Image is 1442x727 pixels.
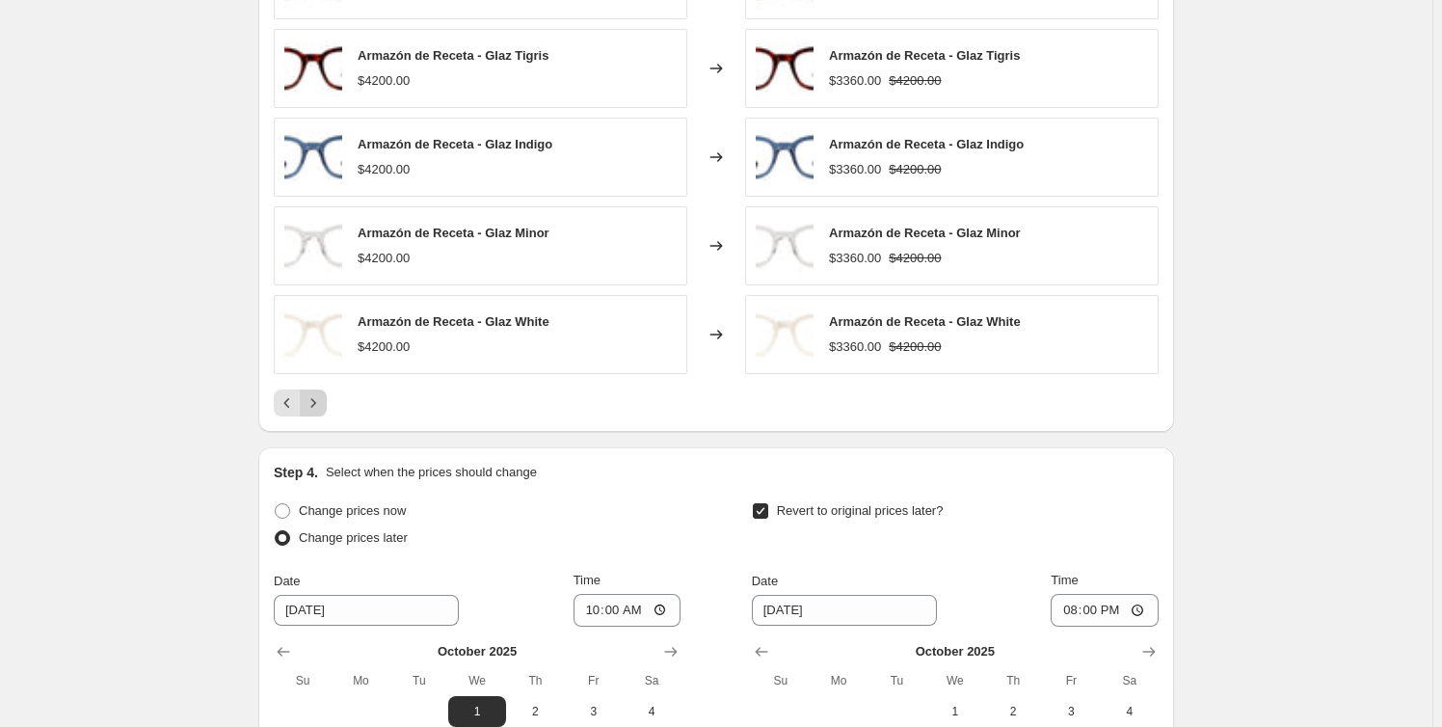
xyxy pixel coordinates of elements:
[810,665,868,696] th: Monday
[565,696,623,727] button: Friday October 3 2025
[984,665,1042,696] th: Thursday
[339,673,382,688] span: Mo
[299,503,406,518] span: Change prices now
[829,337,881,357] div: $3360.00
[829,226,1021,240] span: Armazón de Receta - Glaz Minor
[274,390,327,417] nav: Pagination
[284,40,342,97] img: D_653050-MLU72304009361_102023-O_80x.jpg
[398,673,441,688] span: Tu
[756,306,814,363] img: D_912529-MLU72304018973_102023-O_80x.jpg
[274,595,459,626] input: 9/30/2025
[752,665,810,696] th: Sunday
[992,704,1034,719] span: 2
[623,665,681,696] th: Saturday
[326,463,537,482] p: Select when the prices should change
[358,137,552,151] span: Armazón de Receta - Glaz Indigo
[358,48,548,63] span: Armazón de Receta - Glaz Tigris
[657,638,684,665] button: Show next month, November 2025
[829,48,1020,63] span: Armazón de Receta - Glaz Tigris
[573,673,615,688] span: Fr
[565,665,623,696] th: Friday
[1051,573,1078,587] span: Time
[829,160,881,179] div: $3360.00
[984,696,1042,727] button: Thursday October 2 2025
[630,704,673,719] span: 4
[829,249,881,268] div: $3360.00
[1042,665,1100,696] th: Friday
[756,40,814,97] img: D_653050-MLU72304009361_102023-O_80x.jpg
[623,696,681,727] button: Saturday October 4 2025
[889,249,941,268] strike: $4200.00
[889,160,941,179] strike: $4200.00
[1051,594,1159,627] input: 12:00
[573,704,615,719] span: 3
[926,696,984,727] button: Wednesday October 1 2025
[829,314,1021,329] span: Armazón de Receta - Glaz White
[630,673,673,688] span: Sa
[332,665,389,696] th: Monday
[390,665,448,696] th: Tuesday
[1108,704,1151,719] span: 4
[1101,665,1159,696] th: Saturday
[1042,696,1100,727] button: Friday October 3 2025
[358,226,549,240] span: Armazón de Receta - Glaz Minor
[889,337,941,357] strike: $4200.00
[270,638,297,665] button: Show previous month, September 2025
[777,503,944,518] span: Revert to original prices later?
[875,673,918,688] span: Tu
[574,594,681,627] input: 12:00
[752,574,778,588] span: Date
[281,673,324,688] span: Su
[358,314,549,329] span: Armazón de Receta - Glaz White
[506,665,564,696] th: Thursday
[448,696,506,727] button: Wednesday October 1 2025
[514,704,556,719] span: 2
[274,665,332,696] th: Sunday
[756,128,814,186] img: D_701793-MLU72304002629_102023-O_80x.jpg
[934,704,976,719] span: 1
[274,463,318,482] h2: Step 4.
[829,137,1024,151] span: Armazón de Receta - Glaz Indigo
[1050,673,1092,688] span: Fr
[868,665,925,696] th: Tuesday
[752,595,937,626] input: 9/30/2025
[934,673,976,688] span: We
[889,71,941,91] strike: $4200.00
[829,71,881,91] div: $3360.00
[284,217,342,275] img: D_738661-MLU72304018119_102023-O_80x.jpg
[748,638,775,665] button: Show previous month, September 2025
[1135,638,1162,665] button: Show next month, November 2025
[274,574,300,588] span: Date
[574,573,601,587] span: Time
[514,673,556,688] span: Th
[358,337,410,357] div: $4200.00
[1108,673,1151,688] span: Sa
[1101,696,1159,727] button: Saturday October 4 2025
[284,128,342,186] img: D_701793-MLU72304002629_102023-O_80x.jpg
[1050,704,1092,719] span: 3
[456,673,498,688] span: We
[506,696,564,727] button: Thursday October 2 2025
[300,390,327,417] button: Next
[756,217,814,275] img: D_738661-MLU72304018119_102023-O_80x.jpg
[760,673,802,688] span: Su
[456,704,498,719] span: 1
[992,673,1034,688] span: Th
[274,390,301,417] button: Previous
[448,665,506,696] th: Wednesday
[358,160,410,179] div: $4200.00
[358,71,410,91] div: $4200.00
[817,673,860,688] span: Mo
[358,249,410,268] div: $4200.00
[284,306,342,363] img: D_912529-MLU72304018973_102023-O_80x.jpg
[299,530,408,545] span: Change prices later
[926,665,984,696] th: Wednesday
